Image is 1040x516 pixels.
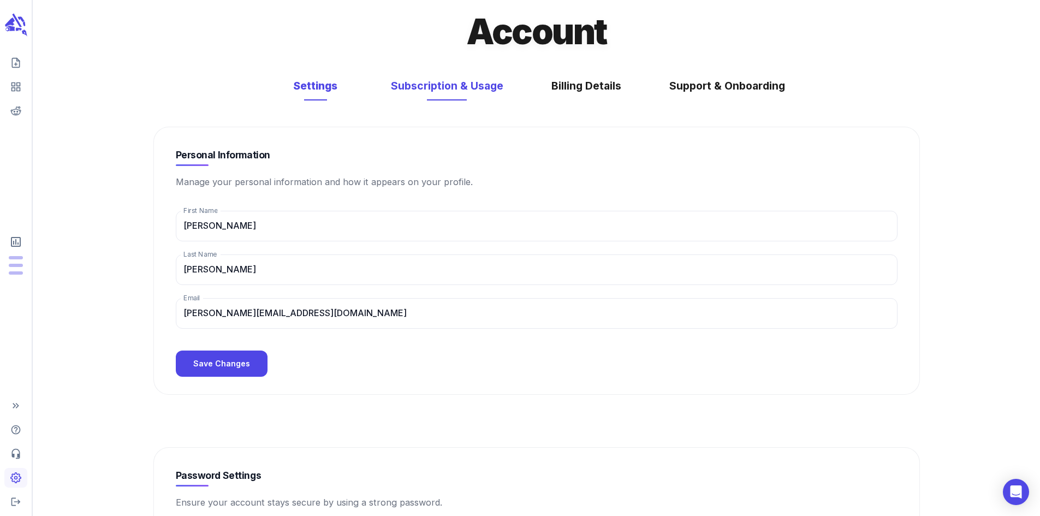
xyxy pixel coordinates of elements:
[176,149,898,162] h5: Personal Information
[4,396,27,416] span: Expand Sidebar
[176,175,898,189] p: Manage your personal information and how it appears on your profile.
[466,9,606,54] h1: Account
[658,72,796,100] button: Support & Onboarding
[183,206,217,215] label: First Name
[183,293,200,303] label: Email
[4,77,27,97] span: View your content dashboard
[4,53,27,73] span: Create new content
[380,72,514,100] button: Subscription & Usage
[277,72,354,100] button: Settings
[540,72,632,100] button: Billing Details
[176,470,898,482] h5: Password Settings
[9,271,23,275] span: Input Tokens: 0 of 960,000 monthly tokens used. These limits are based on the last model you used...
[4,231,27,253] span: View Subscription & Usage
[4,101,27,121] span: View your Reddit Intelligence add-on dashboard
[4,420,27,440] span: Help Center
[9,256,23,259] span: Posts: 0 of 5 monthly posts used
[183,250,217,259] label: Last Name
[176,351,268,377] button: Save Changes
[4,492,27,512] span: Logout
[176,495,898,509] p: Ensure your account stays secure by using a strong password.
[9,264,23,267] span: Output Tokens: 0 of 120,000 monthly tokens used. These limits are based on the last model you use...
[4,444,27,464] span: Contact Support
[4,468,27,488] span: Adjust your account settings
[1003,479,1029,505] div: Open Intercom Messenger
